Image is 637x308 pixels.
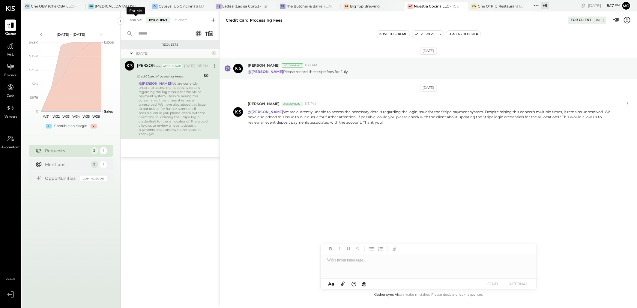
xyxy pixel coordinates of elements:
div: 1 [211,51,216,56]
button: Aa [327,281,336,287]
div: [DATE] [588,3,620,8]
div: [DATE] [136,51,210,56]
p: Please record the stripe fees for July. [248,69,349,74]
div: [DATE] [594,18,604,22]
div: 2 [91,147,98,154]
text: W32 [52,114,60,119]
div: Gypsys (Up Cincinnati LLC) - Ignite [159,4,204,9]
span: [PERSON_NAME] [248,101,280,106]
div: TB [280,4,286,9]
text: W35 [82,114,90,119]
span: [PERSON_NAME] [248,63,280,68]
div: Coming Soon [80,176,107,181]
span: @ [362,281,366,287]
span: 1:08 AM [305,63,317,68]
text: $4.9K [29,40,38,44]
div: [MEDICAL_DATA] (JSI LLC) - Ignite [95,4,140,9]
span: a [331,281,334,287]
div: [PERSON_NAME] [137,63,160,69]
div: For Me [127,7,145,14]
div: + 9 [541,2,549,9]
a: Vendors [0,102,21,120]
div: For Client [571,18,591,23]
div: [DATE] [420,84,437,92]
button: Flag as Blocker [446,31,481,38]
div: Requests [124,43,217,47]
div: Che OBV (Che OBV LLC) - Ignite [31,4,76,9]
a: P&L [0,40,21,58]
button: Underline [345,245,352,253]
div: CO [25,4,30,9]
div: [DATE], 1:15 PM [184,64,208,68]
strong: @[PERSON_NAME] [139,81,171,86]
div: + [46,124,52,128]
text: Sales [104,109,113,113]
div: [DATE] - [DATE] [46,32,97,37]
div: $0 [204,73,208,79]
div: [DATE] [420,47,437,55]
div: - [91,124,97,128]
text: W31 [43,114,49,119]
div: We are currently unable to access the necessary details regarding the login issue for the Stripe ... [139,81,208,136]
div: The Butcher & Barrel (L Argento LLC) - [GEOGRAPHIC_DATA] [286,4,332,9]
text: $2.9K [29,68,38,72]
div: BT [344,4,349,9]
div: PB [88,4,94,9]
div: For Me [127,17,145,23]
div: 1 [100,147,107,154]
div: L( [216,4,222,9]
text: 0 [36,109,38,113]
button: Ordered List [377,245,384,253]
span: Balance [4,73,17,78]
a: Balance [0,61,21,78]
button: SEND [481,280,505,288]
div: 2 [91,161,98,168]
strong: @[PERSON_NAME] [248,69,283,74]
div: Accountant [282,63,303,68]
div: Opportunities [45,175,77,181]
button: Move to for me [376,31,410,38]
div: Closed [172,17,190,23]
a: Accountant [0,133,21,150]
button: INTERNAL [507,280,531,288]
p: We are currently unable to access the necessary details regarding the login issue for the Stripe ... [248,109,613,125]
span: P&L [7,52,14,58]
button: Add URL [391,245,399,253]
button: Unordered List [368,245,375,253]
div: G( [152,4,158,9]
div: Credit Card Processing Fees [226,17,283,23]
div: Mentions [45,162,88,168]
text: $3.9K [29,54,38,58]
button: @ [360,280,368,288]
text: W33 [62,114,70,119]
button: Strikethrough [354,245,361,253]
span: Queue [5,32,16,37]
span: Accountant [1,145,20,150]
div: Contribution Margin [55,124,88,128]
text: Labor [104,40,113,44]
button: Bold [327,245,334,253]
div: 1 [100,161,107,168]
text: W34 [72,114,80,119]
div: Big Top Brewing [350,4,380,9]
text: $2K [32,82,38,86]
div: copy link [580,2,586,9]
a: Queue [0,20,21,37]
span: Cash [7,94,14,99]
text: W36 [92,114,100,119]
div: Requests [45,148,88,154]
text: $978 [30,95,38,100]
div: CO [471,4,477,9]
div: Accountant [162,64,183,68]
button: Resolve [412,31,437,38]
strong: @[PERSON_NAME] [248,110,283,114]
div: NC [408,4,413,9]
span: Vendors [4,114,17,120]
a: Cash [0,82,21,99]
button: Mo [621,1,631,11]
div: Nuestra Cocina LLC - [GEOGRAPHIC_DATA] [414,4,459,9]
div: Ladisa (Ladisa Corp.) - Ignite [223,4,268,9]
div: Che OTR (J Restaurant LLC) - Ignite [478,4,523,9]
button: Italic [336,245,343,253]
div: Accountant [282,102,303,106]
